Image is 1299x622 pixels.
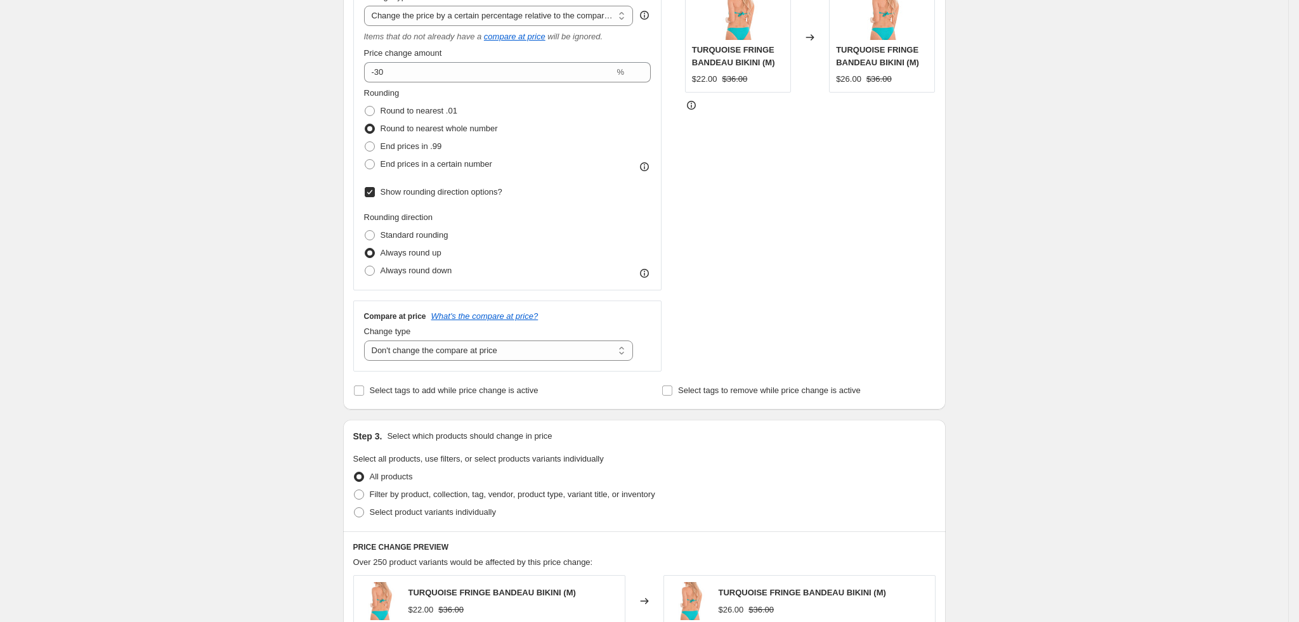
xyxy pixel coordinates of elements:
div: $22.00 [692,73,717,86]
p: Select which products should change in price [387,430,552,443]
h3: Compare at price [364,311,426,321]
strike: $36.00 [748,604,774,616]
span: TURQUOISE FRINGE BANDEAU BIKINI (M) [692,45,775,67]
span: Rounding [364,88,400,98]
span: Select all products, use filters, or select products variants individually [353,454,604,463]
div: $26.00 [836,73,861,86]
span: Always round down [381,266,452,275]
i: will be ignored. [547,32,603,41]
span: Show rounding direction options? [381,187,502,197]
span: Select tags to remove while price change is active [678,386,861,395]
h2: Step 3. [353,430,382,443]
strike: $36.00 [722,73,748,86]
span: End prices in a certain number [381,159,492,169]
strike: $36.00 [866,73,892,86]
span: TURQUOISE FRINGE BANDEAU BIKINI (M) [408,588,576,597]
span: Always round up [381,248,441,257]
span: Select tags to add while price change is active [370,386,539,395]
span: Standard rounding [381,230,448,240]
img: 1731-turq_turq_b_3a1b7860-ddcc-44fc-bc5a-3f4e9b65a112_80x.jpg [670,582,708,620]
span: TURQUOISE FRINGE BANDEAU BIKINI (M) [719,588,886,597]
h6: PRICE CHANGE PREVIEW [353,542,936,552]
span: Price change amount [364,48,442,58]
button: compare at price [484,32,545,41]
span: Round to nearest .01 [381,106,457,115]
i: Items that do not already have a [364,32,482,41]
span: Change type [364,327,411,336]
div: help [638,9,651,22]
span: End prices in .99 [381,141,442,151]
span: % [617,67,624,77]
span: Select product variants individually [370,507,496,517]
span: Over 250 product variants would be affected by this price change: [353,557,593,567]
span: Round to nearest whole number [381,124,498,133]
span: All products [370,472,413,481]
span: Rounding direction [364,212,433,222]
button: What's the compare at price? [431,311,539,321]
div: $26.00 [719,604,744,616]
strike: $36.00 [438,604,464,616]
span: TURQUOISE FRINGE BANDEAU BIKINI (M) [836,45,919,67]
span: Filter by product, collection, tag, vendor, product type, variant title, or inventory [370,489,655,499]
div: $22.00 [408,604,434,616]
img: 1731-turq_turq_b_3a1b7860-ddcc-44fc-bc5a-3f4e9b65a112_80x.jpg [360,582,398,620]
input: -20 [364,62,615,82]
